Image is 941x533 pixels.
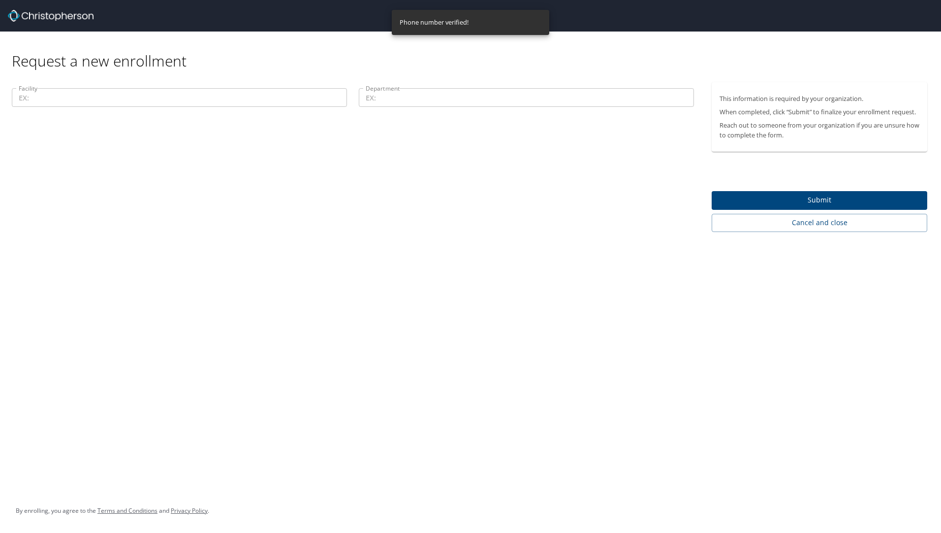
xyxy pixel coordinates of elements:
div: By enrolling, you agree to the and . [16,499,209,523]
a: Privacy Policy [171,506,208,515]
button: Submit [712,191,927,210]
input: EX: [12,88,347,107]
p: When completed, click “Submit” to finalize your enrollment request. [720,107,919,117]
div: Request a new enrollment [12,32,935,70]
p: Reach out to someone from your organization if you are unsure how to complete the form. [720,121,919,139]
span: Cancel and close [720,217,919,229]
button: Cancel and close [712,214,927,232]
img: cbt logo [8,10,94,22]
div: Phone number verified! [400,13,469,32]
input: EX: [359,88,694,107]
p: This information is required by your organization. [720,94,919,103]
a: Terms and Conditions [97,506,157,515]
span: Submit [720,194,919,206]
